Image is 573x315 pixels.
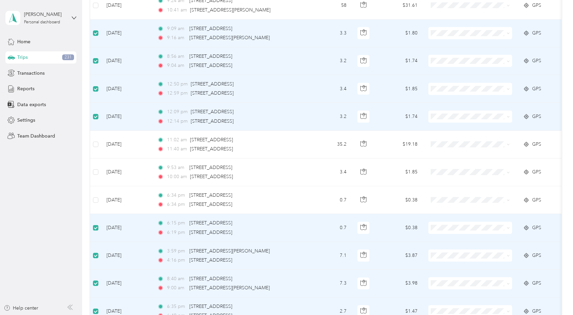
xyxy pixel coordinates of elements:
span: 6:15 pm [167,219,186,227]
span: 6:19 pm [167,229,186,236]
span: Transactions [17,70,45,77]
span: [STREET_ADDRESS] [191,118,234,124]
span: Reports [17,85,34,92]
td: $1.74 [376,47,423,75]
td: [DATE] [101,186,152,214]
td: [DATE] [101,20,152,47]
span: Trips [17,54,28,61]
td: [DATE] [101,103,152,130]
span: GPS [532,85,541,93]
span: [STREET_ADDRESS][PERSON_NAME] [189,35,270,41]
span: 11:02 am [167,136,187,144]
span: [STREET_ADDRESS] [189,220,232,226]
span: [STREET_ADDRESS] [189,229,232,235]
td: $1.85 [376,159,423,186]
span: 12:59 pm [167,90,188,97]
span: GPS [532,168,541,176]
div: Personal dashboard [24,20,60,24]
span: 6:35 pm [167,303,186,310]
span: [STREET_ADDRESS][PERSON_NAME] [190,7,270,13]
td: $1.80 [376,20,423,47]
td: 0.7 [307,214,352,242]
span: [STREET_ADDRESS] [189,304,232,309]
td: 3.4 [307,75,352,103]
td: 0.7 [307,186,352,214]
span: 11:40 am [167,145,187,153]
span: 9:53 am [167,164,186,171]
span: 8:40 am [167,275,186,283]
td: 3.4 [307,159,352,186]
span: GPS [532,113,541,120]
td: 3.2 [307,103,352,130]
span: Settings [17,117,35,124]
td: [DATE] [101,270,152,297]
td: [DATE] [101,159,152,186]
span: GPS [532,308,541,315]
span: 9:04 am [167,62,186,69]
td: [DATE] [101,47,152,75]
td: 35.2 [307,131,352,159]
span: 10:00 am [167,173,187,180]
iframe: Everlance-gr Chat Button Frame [535,277,573,315]
td: $0.38 [376,214,423,242]
span: [STREET_ADDRESS][PERSON_NAME] [189,248,270,254]
span: 12:50 pm [167,80,188,88]
div: [PERSON_NAME] [24,11,66,18]
span: [STREET_ADDRESS] [189,165,232,170]
span: 10:41 am [167,6,187,14]
span: 6:34 pm [167,192,186,199]
span: 8:56 am [167,53,186,60]
span: 9:16 am [167,34,186,42]
span: Data exports [17,101,46,108]
td: $1.74 [376,103,423,130]
span: [STREET_ADDRESS][PERSON_NAME] [189,285,270,291]
span: GPS [532,252,541,259]
span: 6:34 pm [167,201,186,208]
button: Help center [4,305,38,312]
td: 7.1 [307,242,352,270]
span: GPS [532,2,541,9]
td: [DATE] [101,242,152,270]
span: 12:09 pm [167,108,188,116]
span: 4:16 pm [167,257,186,264]
td: $0.38 [376,186,423,214]
td: $19.18 [376,131,423,159]
span: [STREET_ADDRESS] [190,137,233,143]
span: 9:09 am [167,25,186,32]
span: 231 [62,54,74,60]
span: [STREET_ADDRESS] [190,174,233,179]
td: [DATE] [101,131,152,159]
span: [STREET_ADDRESS] [189,276,232,282]
span: [STREET_ADDRESS] [189,201,232,207]
td: [DATE] [101,75,152,103]
span: [STREET_ADDRESS] [189,26,232,31]
span: GPS [532,196,541,204]
td: 7.3 [307,270,352,297]
span: [STREET_ADDRESS] [189,192,232,198]
span: [STREET_ADDRESS] [189,53,232,59]
span: [STREET_ADDRESS] [191,81,234,87]
span: GPS [532,224,541,232]
span: 3:59 pm [167,247,186,255]
span: GPS [532,280,541,287]
span: Team Dashboard [17,132,55,140]
td: $3.98 [376,270,423,297]
span: 12:14 pm [167,118,188,125]
td: $1.85 [376,75,423,103]
span: [STREET_ADDRESS] [191,109,234,115]
span: [STREET_ADDRESS] [189,257,232,263]
td: $3.87 [376,242,423,270]
span: GPS [532,29,541,37]
span: GPS [532,57,541,65]
span: 9:00 am [167,284,186,292]
td: 3.3 [307,20,352,47]
span: [STREET_ADDRESS] [190,146,233,152]
span: Home [17,38,30,45]
span: [STREET_ADDRESS] [189,63,232,68]
span: [STREET_ADDRESS] [191,90,234,96]
td: [DATE] [101,214,152,242]
td: 3.2 [307,47,352,75]
span: GPS [532,141,541,148]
